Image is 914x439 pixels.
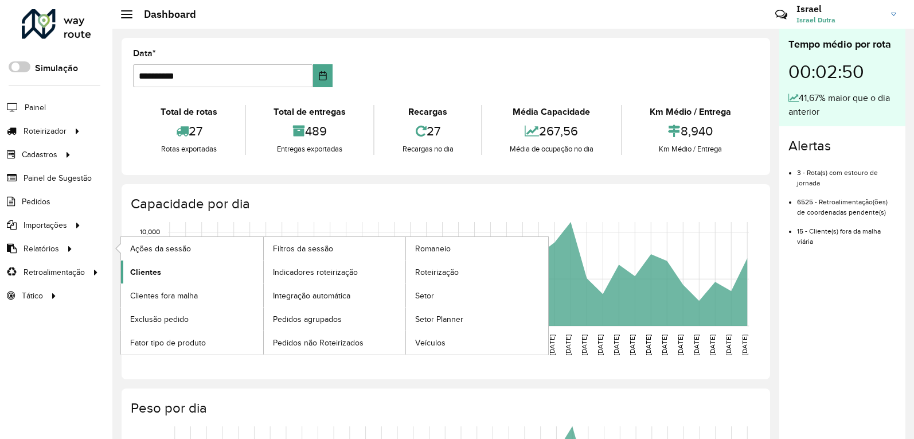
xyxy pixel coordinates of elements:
[436,335,444,355] text: [DATE]
[377,105,478,119] div: Recargas
[264,284,406,307] a: Integração automática
[625,119,756,143] div: 8,940
[249,119,370,143] div: 489
[468,335,475,355] text: [DATE]
[196,335,203,355] text: [DATE]
[24,266,85,278] span: Retroalimentação
[406,237,548,260] a: Romaneio
[788,91,896,119] div: 41,67% maior que o dia anterior
[130,337,206,349] span: Fator tipo de produto
[788,138,896,154] h4: Alertas
[532,335,540,355] text: [DATE]
[404,335,412,355] text: [DATE]
[273,243,333,255] span: Filtros da sessão
[516,335,524,355] text: [DATE]
[500,335,507,355] text: [DATE]
[693,335,700,355] text: [DATE]
[260,335,267,355] text: [DATE]
[612,335,620,355] text: [DATE]
[406,308,548,331] a: Setor Planner
[377,143,478,155] div: Recargas no dia
[485,143,618,155] div: Média de ocupação no dia
[452,335,460,355] text: [DATE]
[372,335,380,355] text: [DATE]
[264,331,406,354] a: Pedidos não Roteirizados
[264,308,406,331] a: Pedidos agrupados
[796,3,882,14] h3: Israel
[249,105,370,119] div: Total de entregas
[249,143,370,155] div: Entregas exportadas
[308,335,315,355] text: [DATE]
[25,102,46,114] span: Painel
[788,52,896,91] div: 00:02:50
[273,266,358,278] span: Indicadores roteirização
[22,290,43,302] span: Tático
[485,105,618,119] div: Média Capacidade
[131,196,759,212] h4: Capacidade por dia
[276,335,283,355] text: [DATE]
[121,284,263,307] a: Clientes fora malha
[725,335,732,355] text: [DATE]
[484,335,491,355] text: [DATE]
[628,335,636,355] text: [DATE]
[415,313,463,325] span: Setor Planner
[130,266,161,278] span: Clientes
[415,337,446,349] span: Veículos
[121,261,263,283] a: Clientes
[788,37,896,52] div: Tempo médio por rota
[340,335,347,355] text: [DATE]
[313,64,333,87] button: Choose Date
[130,313,189,325] span: Exclusão pedido
[292,335,299,355] text: [DATE]
[179,335,187,355] text: [DATE]
[136,119,242,143] div: 27
[163,335,171,355] text: [DATE]
[415,266,459,278] span: Roteirização
[132,8,196,21] h2: Dashboard
[415,243,451,255] span: Romaneio
[548,335,556,355] text: [DATE]
[273,313,342,325] span: Pedidos agrupados
[130,243,191,255] span: Ações da sessão
[264,237,406,260] a: Filtros da sessão
[121,308,263,331] a: Exclusão pedido
[212,335,219,355] text: [DATE]
[228,335,235,355] text: [DATE]
[24,219,67,231] span: Importações
[741,335,748,355] text: [DATE]
[797,188,896,217] li: 6525 - Retroalimentação(ões) de coordenadas pendente(s)
[273,290,350,302] span: Integração automática
[596,335,604,355] text: [DATE]
[485,119,618,143] div: 267,56
[324,335,331,355] text: [DATE]
[22,149,57,161] span: Cadastros
[625,143,756,155] div: Km Médio / Entrega
[35,61,78,75] label: Simulação
[420,335,428,355] text: [DATE]
[406,331,548,354] a: Veículos
[625,105,756,119] div: Km Médio / Entrega
[244,335,251,355] text: [DATE]
[564,335,572,355] text: [DATE]
[22,196,50,208] span: Pedidos
[24,172,92,184] span: Painel de Sugestão
[377,119,478,143] div: 27
[24,243,59,255] span: Relatórios
[356,335,364,355] text: [DATE]
[130,290,198,302] span: Clientes fora malha
[131,400,759,417] h4: Peso por dia
[388,335,396,355] text: [DATE]
[645,335,652,355] text: [DATE]
[140,228,160,236] text: 10,000
[769,2,794,27] a: Contato Rápido
[273,337,364,349] span: Pedidos não Roteirizados
[580,335,588,355] text: [DATE]
[406,284,548,307] a: Setor
[797,159,896,188] li: 3 - Rota(s) com estouro de jornada
[136,105,242,119] div: Total de rotas
[264,261,406,283] a: Indicadores roteirização
[121,331,263,354] a: Fator tipo de produto
[677,335,684,355] text: [DATE]
[406,261,548,283] a: Roteirização
[796,15,882,25] span: Israel Dutra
